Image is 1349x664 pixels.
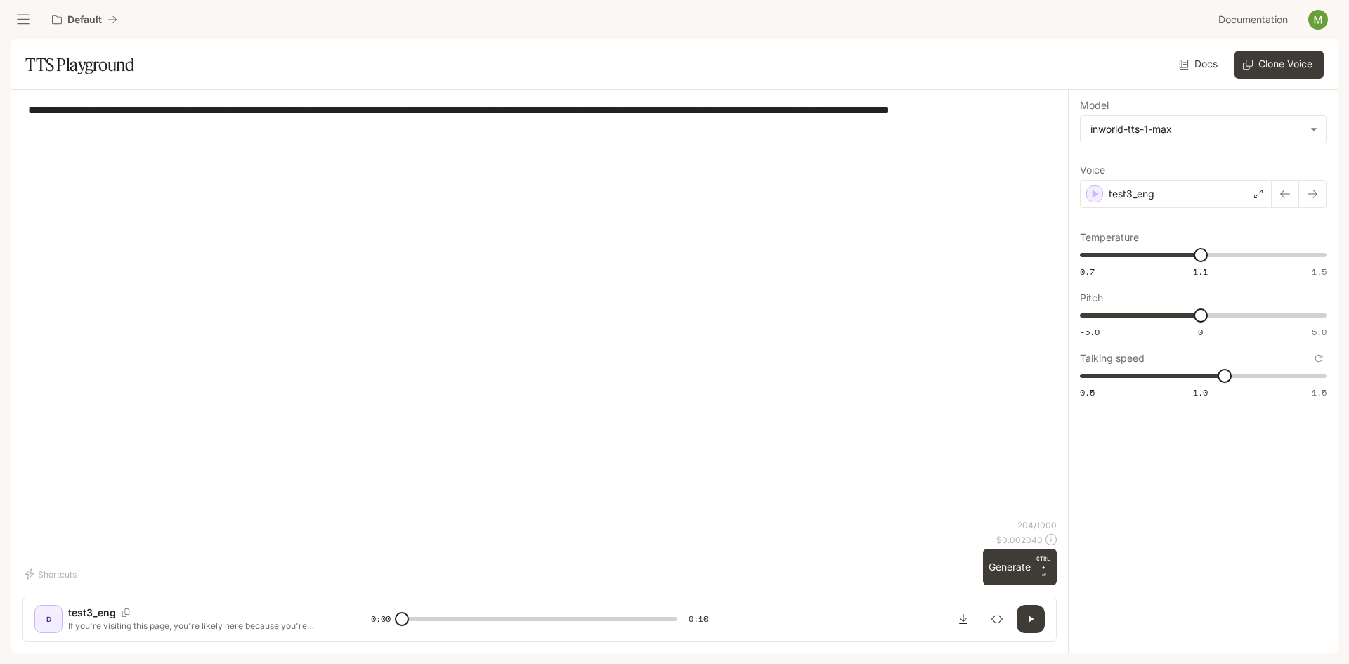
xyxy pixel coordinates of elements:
span: -5.0 [1080,326,1100,338]
button: Inspect [983,605,1011,633]
p: Default [67,14,102,26]
p: Voice [1080,165,1105,175]
span: 1.5 [1312,386,1327,398]
p: ⏎ [1036,554,1051,580]
span: 0 [1198,326,1203,338]
button: Copy Voice ID [116,608,136,617]
p: If you're visiting this page, you're likely here because you're searching for a random sentence. ... [68,620,337,632]
span: Documentation [1218,11,1288,29]
div: inworld-tts-1-max [1081,116,1326,143]
a: Docs [1176,51,1223,79]
button: open drawer [11,7,36,32]
span: 0.7 [1080,266,1095,278]
button: GenerateCTRL +⏎ [983,549,1057,585]
button: Download audio [949,605,977,633]
span: 1.1 [1193,266,1208,278]
button: All workspaces [46,6,124,34]
p: 204 / 1000 [1017,519,1057,531]
div: inworld-tts-1-max [1090,122,1303,136]
p: CTRL + [1036,554,1051,571]
p: Temperature [1080,233,1139,242]
p: $ 0.002040 [996,534,1043,546]
button: Reset to default [1311,351,1327,366]
h1: TTS Playground [25,51,134,79]
span: 0:10 [689,612,708,626]
span: 1.5 [1312,266,1327,278]
p: Model [1080,100,1109,110]
button: Shortcuts [22,563,82,585]
a: Documentation [1213,6,1298,34]
button: User avatar [1304,6,1332,34]
span: 5.0 [1312,326,1327,338]
p: Pitch [1080,293,1103,303]
p: test3_eng [68,606,116,620]
button: Clone Voice [1234,51,1324,79]
div: D [37,608,60,630]
p: test3_eng [1109,187,1154,201]
img: User avatar [1308,10,1328,30]
span: 0:00 [371,612,391,626]
span: 0.5 [1080,386,1095,398]
span: 1.0 [1193,386,1208,398]
p: Talking speed [1080,353,1145,363]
